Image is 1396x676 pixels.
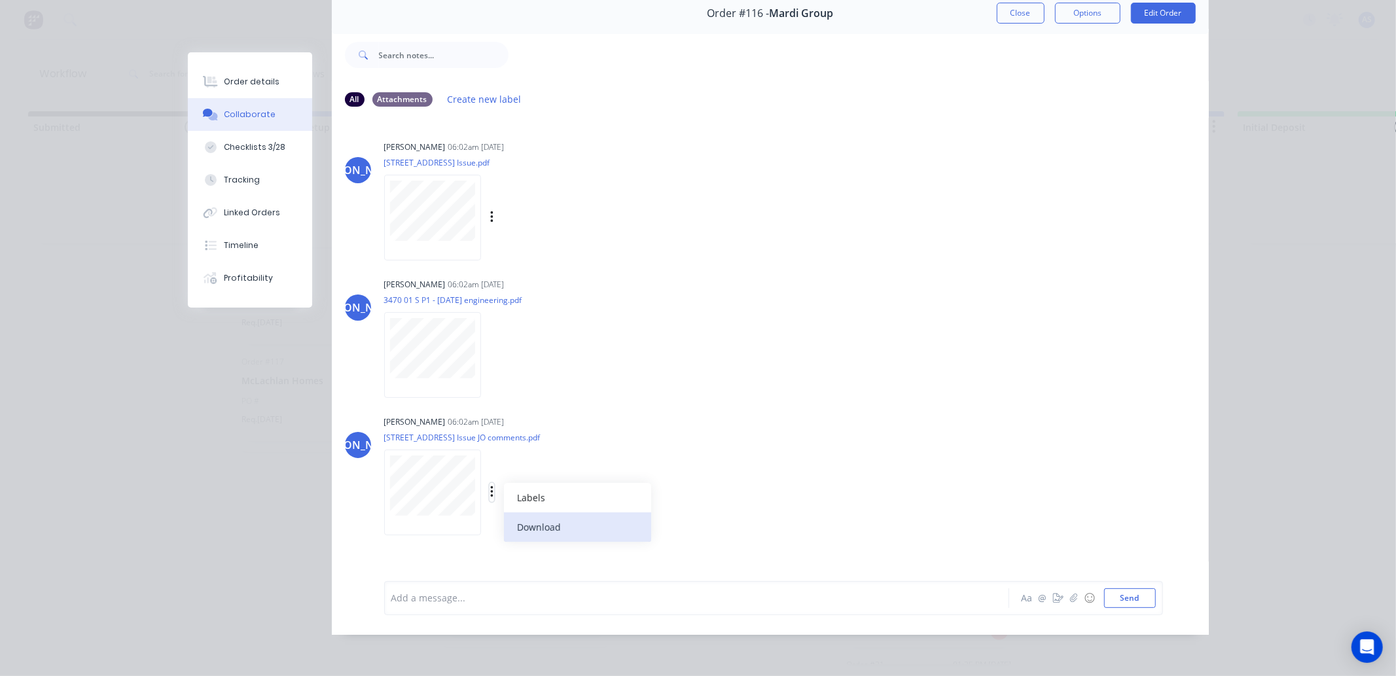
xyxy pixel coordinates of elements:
[384,157,627,168] p: [STREET_ADDRESS] Issue.pdf
[504,512,651,542] button: Download
[384,432,627,443] p: [STREET_ADDRESS] Issue JO comments.pdf
[224,76,279,88] div: Order details
[224,207,280,219] div: Linked Orders
[224,240,259,251] div: Timeline
[448,416,505,428] div: 06:02am [DATE]
[315,162,400,178] div: [PERSON_NAME]
[188,164,312,196] button: Tracking
[224,141,285,153] div: Checklists 3/28
[707,7,769,20] span: Order #116 -
[1019,590,1035,606] button: Aa
[448,279,505,291] div: 06:02am [DATE]
[504,483,651,512] button: Labels
[384,141,446,153] div: [PERSON_NAME]
[188,196,312,229] button: Linked Orders
[1055,3,1120,24] button: Options
[188,131,312,164] button: Checklists 3/28
[224,174,260,186] div: Tracking
[1131,3,1196,24] button: Edit Order
[1082,590,1098,606] button: ☺
[997,3,1045,24] button: Close
[1351,632,1383,663] div: Open Intercom Messenger
[379,42,509,68] input: Search notes...
[224,109,276,120] div: Collaborate
[384,279,446,291] div: [PERSON_NAME]
[345,92,365,107] div: All
[384,294,522,306] p: 3470 01 S P1 - [DATE] engineering.pdf
[1104,588,1156,608] button: Send
[448,141,505,153] div: 06:02am [DATE]
[188,262,312,294] button: Profitability
[372,92,433,107] div: Attachments
[188,65,312,98] button: Order details
[188,98,312,131] button: Collaborate
[224,272,273,284] div: Profitability
[440,90,528,108] button: Create new label
[315,437,400,453] div: [PERSON_NAME]
[769,7,833,20] span: Mardi Group
[384,416,446,428] div: [PERSON_NAME]
[1035,590,1050,606] button: @
[188,229,312,262] button: Timeline
[315,300,400,315] div: [PERSON_NAME]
